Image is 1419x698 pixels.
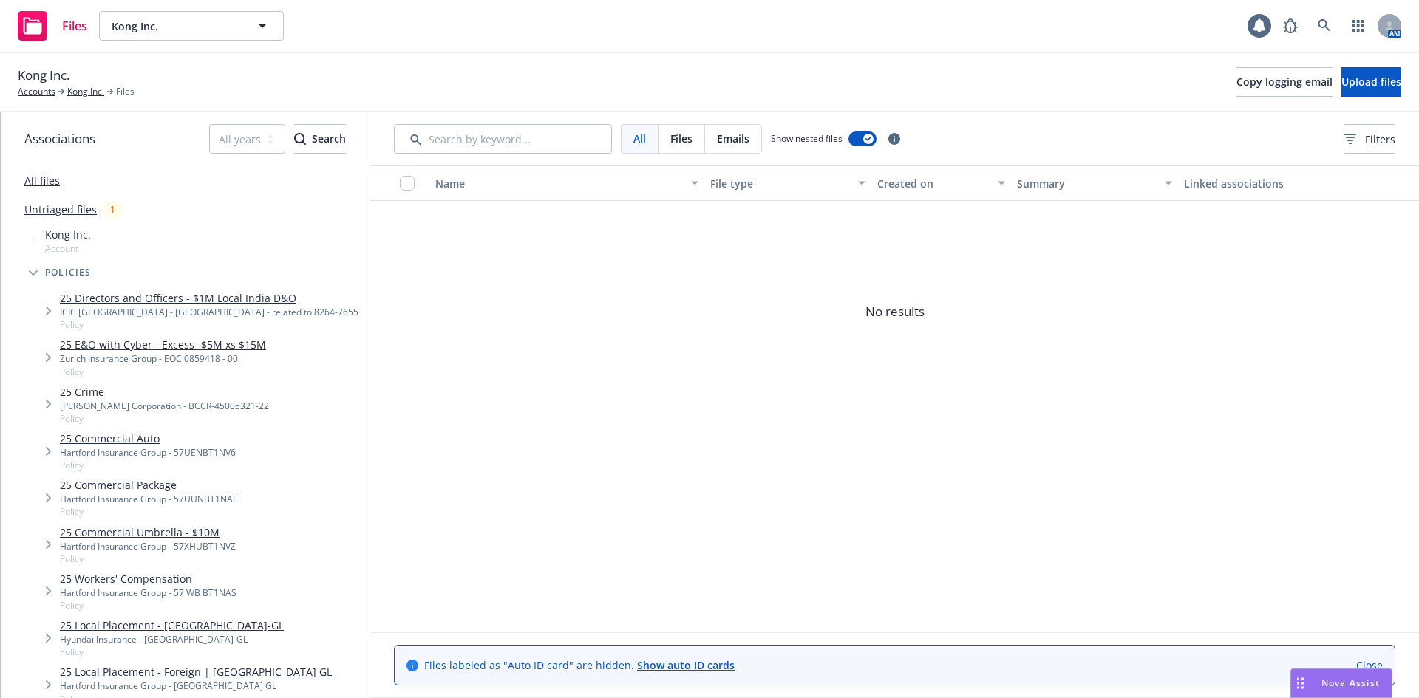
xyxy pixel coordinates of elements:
[60,646,284,658] span: Policy
[1344,131,1395,147] span: Filters
[60,633,284,646] div: Hyundai Insurance - [GEOGRAPHIC_DATA]-GL
[18,85,55,98] a: Accounts
[633,131,646,146] span: All
[435,176,682,191] div: Name
[103,201,123,218] div: 1
[60,412,269,425] span: Policy
[60,446,236,459] div: Hartford Insurance Group - 57UENBT1NV6
[67,85,104,98] a: Kong Inc.
[116,85,135,98] span: Files
[704,165,871,201] button: File type
[1291,669,1310,697] div: Drag to move
[637,658,735,672] a: Show auto ID cards
[1236,75,1333,89] span: Copy logging email
[429,165,704,201] button: Name
[60,290,358,306] a: 25 Directors and Officers - $1M Local India D&O
[60,540,236,552] div: Hartford Insurance Group - 57XHUBT1NVZ
[400,176,415,191] input: Select all
[394,124,612,154] input: Search by keyword...
[99,11,284,41] button: Kong Inc.
[60,599,236,612] span: Policy
[877,176,988,191] div: Created on
[60,505,237,518] span: Policy
[424,657,735,673] span: Files labeled as "Auto ID card" are hidden.
[60,477,237,493] a: 25 Commercial Package
[1290,668,1392,698] button: Nova Assist
[24,202,97,217] a: Untriaged files
[1341,75,1401,89] span: Upload files
[60,524,236,540] a: 25 Commercial Umbrella - $10M
[45,227,91,242] span: Kong Inc.
[1341,67,1401,97] button: Upload files
[60,337,266,352] a: 25 E&O with Cyber - Excess- $5M xs $15M
[60,366,266,378] span: Policy
[1276,11,1305,41] a: Report a Bug
[45,242,91,255] span: Account
[62,20,87,32] span: Files
[710,176,849,191] div: File type
[60,571,236,586] a: 25 Workers' Compensation
[60,680,332,692] div: Hartford Insurance Group - [GEOGRAPHIC_DATA] GL
[24,174,60,188] a: All files
[112,18,239,34] span: Kong Inc.
[24,129,95,148] span: Associations
[1310,11,1339,41] a: Search
[60,400,269,412] div: [PERSON_NAME] Corporation - BCCR-45005321-22
[18,66,69,85] span: Kong Inc.
[60,431,236,446] a: 25 Commercial Auto
[1011,165,1178,201] button: Summary
[1344,11,1373,41] a: Switch app
[771,132,843,145] span: Show nested files
[60,306,358,318] div: ICIC [GEOGRAPHIC_DATA] - [GEOGRAPHIC_DATA] - related to 8264-7655
[294,125,346,153] div: Search
[1184,176,1339,191] div: Linked associations
[60,493,237,505] div: Hartford Insurance Group - 57UUNBT1NAF
[1017,176,1156,191] div: Summary
[294,124,346,154] button: SearchSearch
[60,617,284,633] a: 25 Local Placement - [GEOGRAPHIC_DATA]-GL
[60,586,236,599] div: Hartford Insurance Group - 57 WB BT1NAS
[670,131,693,146] span: Files
[60,664,332,680] a: 25 Local Placement - Foreign | [GEOGRAPHIC_DATA] GL
[1236,67,1333,97] button: Copy logging email
[60,384,269,400] a: 25 Crime
[60,552,236,565] span: Policy
[60,459,236,471] span: Policy
[12,5,93,47] a: Files
[717,131,749,146] span: Emails
[1356,657,1383,673] a: Close
[871,165,1010,201] button: Created on
[1321,677,1380,689] span: Nova Assist
[1344,124,1395,154] button: Filters
[294,133,306,145] svg: Search
[370,201,1419,422] span: No results
[45,268,92,277] span: Policies
[60,352,266,365] div: Zurich Insurance Group - EOC 0859418 - 00
[1178,165,1345,201] button: Linked associations
[1365,131,1395,147] span: Filters
[60,318,358,331] span: Policy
